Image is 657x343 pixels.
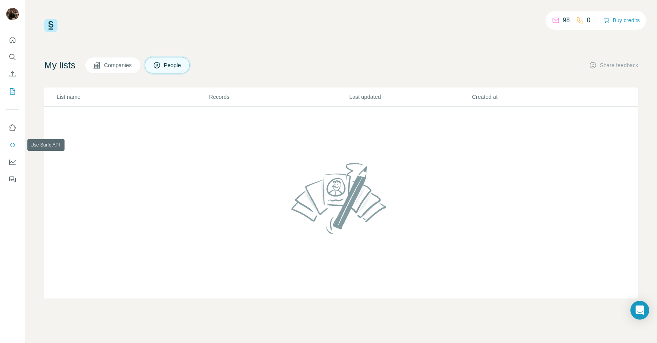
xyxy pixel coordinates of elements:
span: Companies [104,61,133,69]
button: Feedback [6,172,19,186]
button: Use Surfe API [6,138,19,152]
button: Share feedback [589,61,638,69]
button: Enrich CSV [6,67,19,81]
button: Quick start [6,33,19,47]
img: Surfe Logo [44,19,57,32]
h4: My lists [44,59,75,71]
p: Last updated [349,93,471,101]
p: 0 [587,16,591,25]
button: Dashboard [6,155,19,169]
p: List name [57,93,208,101]
span: People [164,61,182,69]
button: My lists [6,84,19,98]
img: Avatar [6,8,19,20]
p: Created at [472,93,594,101]
button: Use Surfe on LinkedIn [6,121,19,135]
button: Buy credits [603,15,640,26]
p: 98 [563,16,570,25]
img: No lists found [288,156,395,240]
p: Records [209,93,348,101]
button: Search [6,50,19,64]
div: Open Intercom Messenger [630,301,649,320]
